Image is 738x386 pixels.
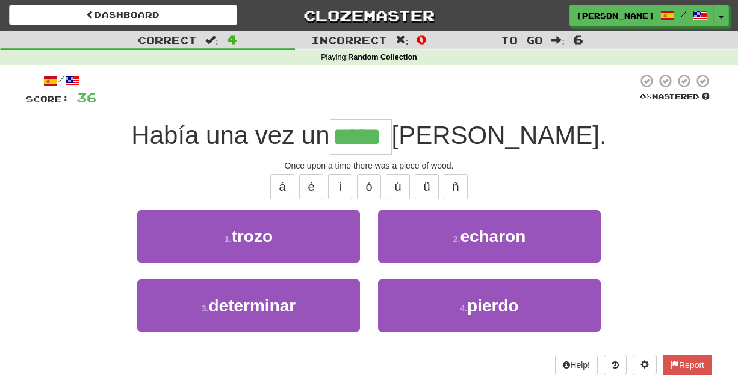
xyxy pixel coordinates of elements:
span: : [205,35,219,45]
button: Round history (alt+y) [604,355,627,375]
span: 4 [227,32,237,46]
span: pierdo [467,296,519,315]
small: 1 . [225,234,232,244]
strong: Random Collection [348,53,417,61]
span: trozo [232,227,273,246]
span: Score: [26,94,69,104]
a: Dashboard [9,5,237,25]
div: / [26,73,97,89]
button: ñ [444,174,468,199]
span: : [551,35,565,45]
a: Clozemaster [255,5,483,26]
button: ü [415,174,439,199]
button: 1.trozo [137,210,360,263]
button: é [299,174,323,199]
button: ú [386,174,410,199]
div: Once upon a time there was a piece of wood. [26,160,712,172]
span: [PERSON_NAME]. [392,121,607,149]
span: 6 [573,32,583,46]
span: To go [501,34,543,46]
span: : [395,35,409,45]
small: 4 . [460,304,467,313]
button: í [328,174,352,199]
button: 2.echaron [378,210,601,263]
small: 2 . [453,234,460,244]
button: á [270,174,294,199]
span: / [681,10,687,18]
span: determinar [208,296,296,315]
span: [PERSON_NAME] [576,10,654,21]
span: Incorrect [311,34,387,46]
button: Help! [555,355,598,375]
span: Había una vez un [131,121,329,149]
span: echaron [460,227,526,246]
span: 0 % [640,92,652,101]
button: Report [663,355,712,375]
div: Mastered [637,92,712,102]
span: 0 [417,32,427,46]
button: 4.pierdo [378,279,601,332]
small: 3 . [202,304,209,313]
button: ó [357,174,381,199]
span: Correct [138,34,197,46]
span: 36 [76,90,97,105]
a: [PERSON_NAME] / [569,5,714,26]
button: 3.determinar [137,279,360,332]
